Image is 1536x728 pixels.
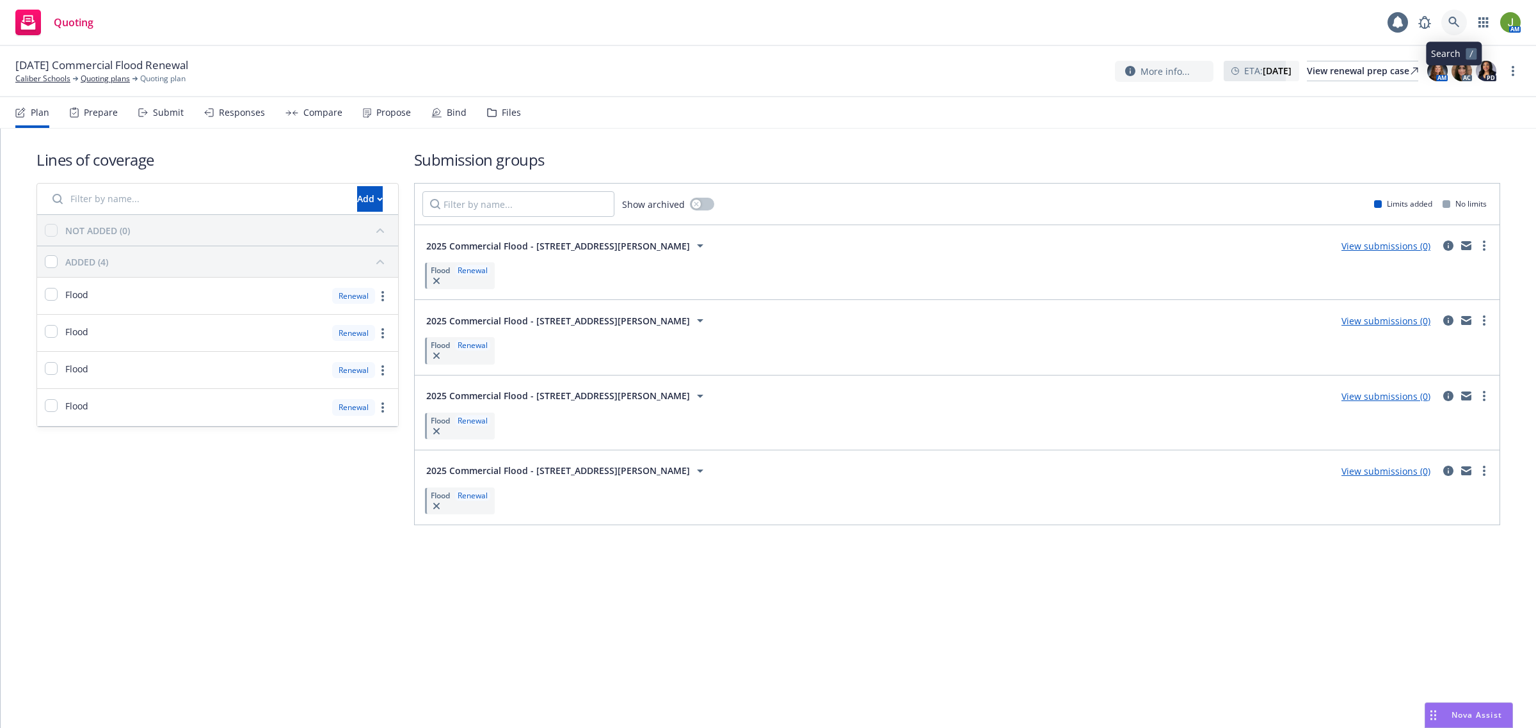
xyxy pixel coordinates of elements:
[1505,63,1521,79] a: more
[455,265,490,276] div: Renewal
[1140,65,1190,78] span: More info...
[455,490,490,501] div: Renewal
[1500,12,1521,33] img: photo
[303,107,342,118] div: Compare
[455,415,490,426] div: Renewal
[65,255,108,269] div: ADDED (4)
[1452,61,1472,81] img: photo
[375,289,390,304] a: more
[1244,64,1292,77] span: ETA :
[84,107,118,118] div: Prepare
[1459,388,1474,404] a: mail
[332,362,375,378] div: Renewal
[422,308,712,333] button: 2025 Commercial Flood - [STREET_ADDRESS][PERSON_NAME]
[1459,238,1474,253] a: mail
[431,415,450,426] span: Flood
[1441,463,1456,479] a: circleInformation
[1441,238,1456,253] a: circleInformation
[1476,238,1492,253] a: more
[10,4,99,40] a: Quoting
[81,73,130,84] a: Quoting plans
[431,490,450,501] span: Flood
[31,107,49,118] div: Plan
[140,73,186,84] span: Quoting plan
[1476,463,1492,479] a: more
[431,265,450,276] span: Flood
[426,389,690,402] span: 2025 Commercial Flood - [STREET_ADDRESS][PERSON_NAME]
[622,198,685,211] span: Show archived
[1307,61,1418,81] a: View renewal prep case
[357,186,383,212] button: Add
[45,186,349,212] input: Filter by name...
[447,107,467,118] div: Bind
[375,326,390,341] a: more
[1374,198,1432,209] div: Limits added
[65,325,88,338] span: Flood
[15,73,70,84] a: Caliber Schools
[422,458,712,484] button: 2025 Commercial Flood - [STREET_ADDRESS][PERSON_NAME]
[1412,10,1437,35] a: Report a Bug
[375,400,390,415] a: more
[332,325,375,341] div: Renewal
[426,314,690,328] span: 2025 Commercial Flood - [STREET_ADDRESS][PERSON_NAME]
[1341,315,1430,327] a: View submissions (0)
[15,58,188,73] span: [DATE] Commercial Flood Renewal
[1263,65,1292,77] strong: [DATE]
[375,363,390,378] a: more
[65,399,88,413] span: Flood
[1441,313,1456,328] a: circleInformation
[219,107,265,118] div: Responses
[431,340,450,351] span: Flood
[1476,313,1492,328] a: more
[36,149,399,170] h1: Lines of coverage
[455,340,490,351] div: Renewal
[1441,388,1456,404] a: circleInformation
[1441,10,1467,35] a: Search
[426,464,690,477] span: 2025 Commercial Flood - [STREET_ADDRESS][PERSON_NAME]
[502,107,521,118] div: Files
[153,107,184,118] div: Submit
[54,17,93,28] span: Quoting
[1341,240,1430,252] a: View submissions (0)
[65,224,130,237] div: NOT ADDED (0)
[376,107,411,118] div: Propose
[65,362,88,376] span: Flood
[1476,61,1496,81] img: photo
[357,187,383,211] div: Add
[65,220,390,241] button: NOT ADDED (0)
[65,251,390,272] button: ADDED (4)
[65,288,88,301] span: Flood
[1115,61,1213,82] button: More info...
[426,239,690,253] span: 2025 Commercial Flood - [STREET_ADDRESS][PERSON_NAME]
[422,233,712,258] button: 2025 Commercial Flood - [STREET_ADDRESS][PERSON_NAME]
[414,149,1500,170] h1: Submission groups
[1425,703,1441,727] div: Drag to move
[1341,390,1430,402] a: View submissions (0)
[422,383,712,409] button: 2025 Commercial Flood - [STREET_ADDRESS][PERSON_NAME]
[422,191,614,217] input: Filter by name...
[1341,465,1430,477] a: View submissions (0)
[1459,313,1474,328] a: mail
[1471,10,1496,35] a: Switch app
[1443,198,1487,209] div: No limits
[1427,61,1448,81] img: photo
[1476,388,1492,404] a: more
[1452,709,1502,720] span: Nova Assist
[1425,702,1513,728] button: Nova Assist
[332,288,375,304] div: Renewal
[332,399,375,415] div: Renewal
[1459,463,1474,479] a: mail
